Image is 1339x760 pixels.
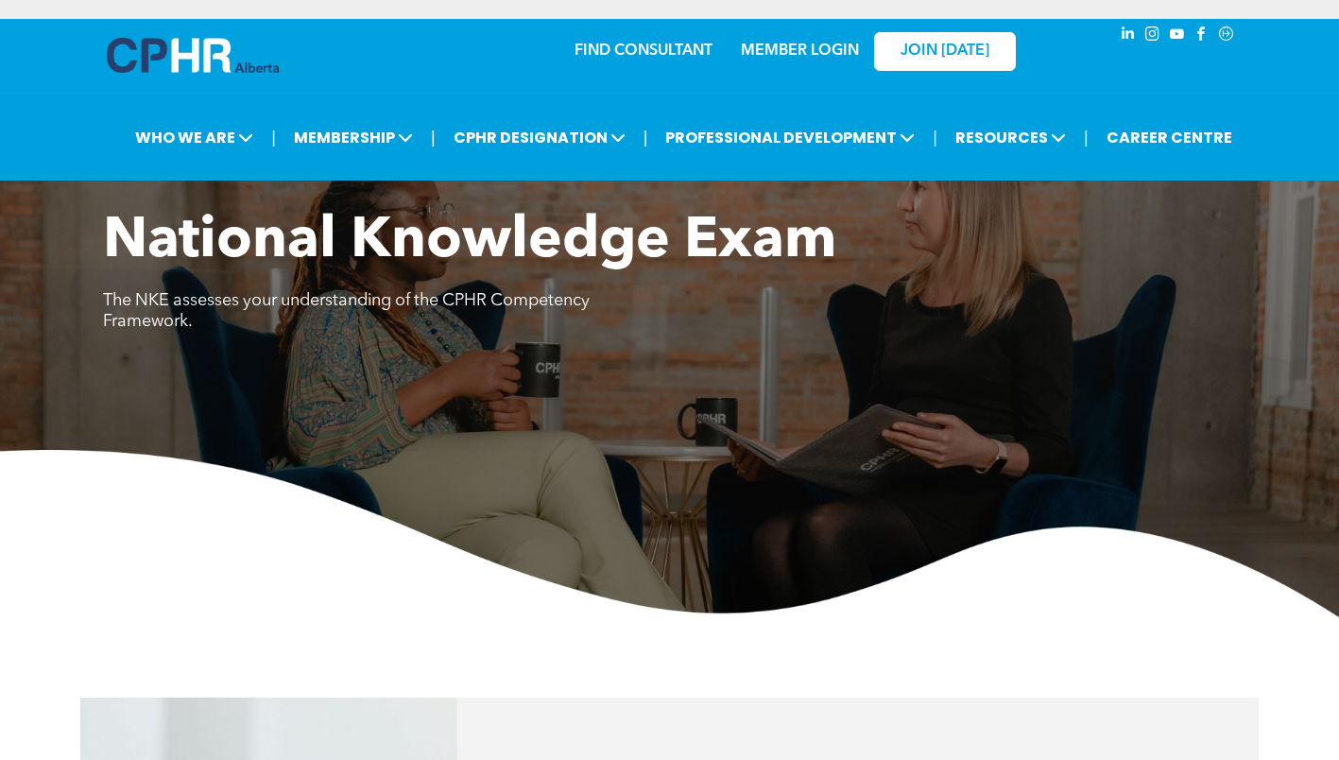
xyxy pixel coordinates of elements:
li: | [933,118,937,157]
span: CPHR DESIGNATION [448,120,631,155]
a: JOIN [DATE] [874,32,1016,71]
span: PROFESSIONAL DEVELOPMENT [660,120,920,155]
a: instagram [1142,24,1163,49]
li: | [1084,118,1089,157]
span: RESOURCES [950,120,1072,155]
a: youtube [1167,24,1188,49]
a: MEMBER LOGIN [741,43,859,59]
a: CAREER CENTRE [1101,120,1238,155]
span: National Knowledge Exam [103,214,836,270]
span: JOIN [DATE] [901,43,989,60]
img: A blue and white logo for cp alberta [107,38,279,73]
a: facebook [1192,24,1212,49]
li: | [644,118,648,157]
span: WHO WE ARE [129,120,259,155]
li: | [431,118,436,157]
a: FIND CONSULTANT [575,43,712,59]
li: | [271,118,276,157]
span: MEMBERSHIP [288,120,419,155]
a: linkedin [1118,24,1139,49]
a: Social network [1216,24,1237,49]
span: The NKE assesses your understanding of the CPHR Competency Framework. [103,292,590,330]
